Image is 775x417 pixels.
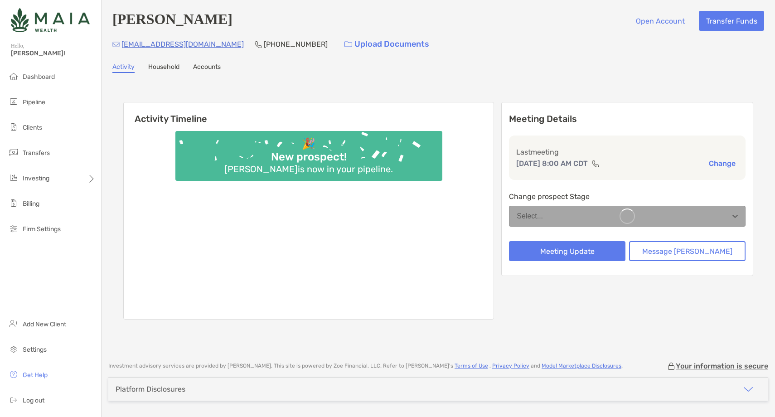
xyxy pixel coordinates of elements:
[255,41,262,48] img: Phone Icon
[8,121,19,132] img: clients icon
[743,384,754,395] img: icon arrow
[8,223,19,234] img: firm-settings icon
[23,73,55,81] span: Dashboard
[267,150,350,164] div: New prospect!
[509,191,746,202] p: Change prospect Stage
[112,11,232,31] h4: [PERSON_NAME]
[23,149,50,157] span: Transfers
[8,71,19,82] img: dashboard icon
[516,158,588,169] p: [DATE] 8:00 AM CDT
[124,102,494,124] h6: Activity Timeline
[509,113,746,125] p: Meeting Details
[264,39,328,50] p: [PHONE_NUMBER]
[121,39,244,50] p: [EMAIL_ADDRESS][DOMAIN_NAME]
[8,394,19,405] img: logout icon
[108,363,623,369] p: Investment advisory services are provided by [PERSON_NAME] . This site is powered by Zoe Financia...
[23,371,48,379] span: Get Help
[112,42,120,47] img: Email Icon
[344,41,352,48] img: button icon
[23,175,49,182] span: Investing
[699,11,764,31] button: Transfer Funds
[8,369,19,380] img: get-help icon
[8,96,19,107] img: pipeline icon
[193,63,221,73] a: Accounts
[8,198,19,208] img: billing icon
[8,172,19,183] img: investing icon
[23,397,44,404] span: Log out
[509,241,625,261] button: Meeting Update
[516,146,738,158] p: Last meeting
[11,49,96,57] span: [PERSON_NAME]!
[11,4,90,36] img: Zoe Logo
[221,164,397,175] div: [PERSON_NAME] is now in your pipeline.
[8,147,19,158] img: transfers icon
[455,363,488,369] a: Terms of Use
[706,159,738,168] button: Change
[8,344,19,354] img: settings icon
[175,131,442,173] img: Confetti
[23,346,47,354] span: Settings
[23,200,39,208] span: Billing
[23,98,45,106] span: Pipeline
[23,124,42,131] span: Clients
[492,363,529,369] a: Privacy Policy
[116,385,185,393] div: Platform Disclosures
[112,63,135,73] a: Activity
[23,225,61,233] span: Firm Settings
[339,34,435,54] a: Upload Documents
[629,241,746,261] button: Message [PERSON_NAME]
[148,63,179,73] a: Household
[23,320,66,328] span: Add New Client
[629,11,692,31] button: Open Account
[676,362,768,370] p: Your information is secure
[591,160,600,167] img: communication type
[542,363,621,369] a: Model Marketplace Disclosures
[298,137,319,150] div: 🎉
[8,318,19,329] img: add_new_client icon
